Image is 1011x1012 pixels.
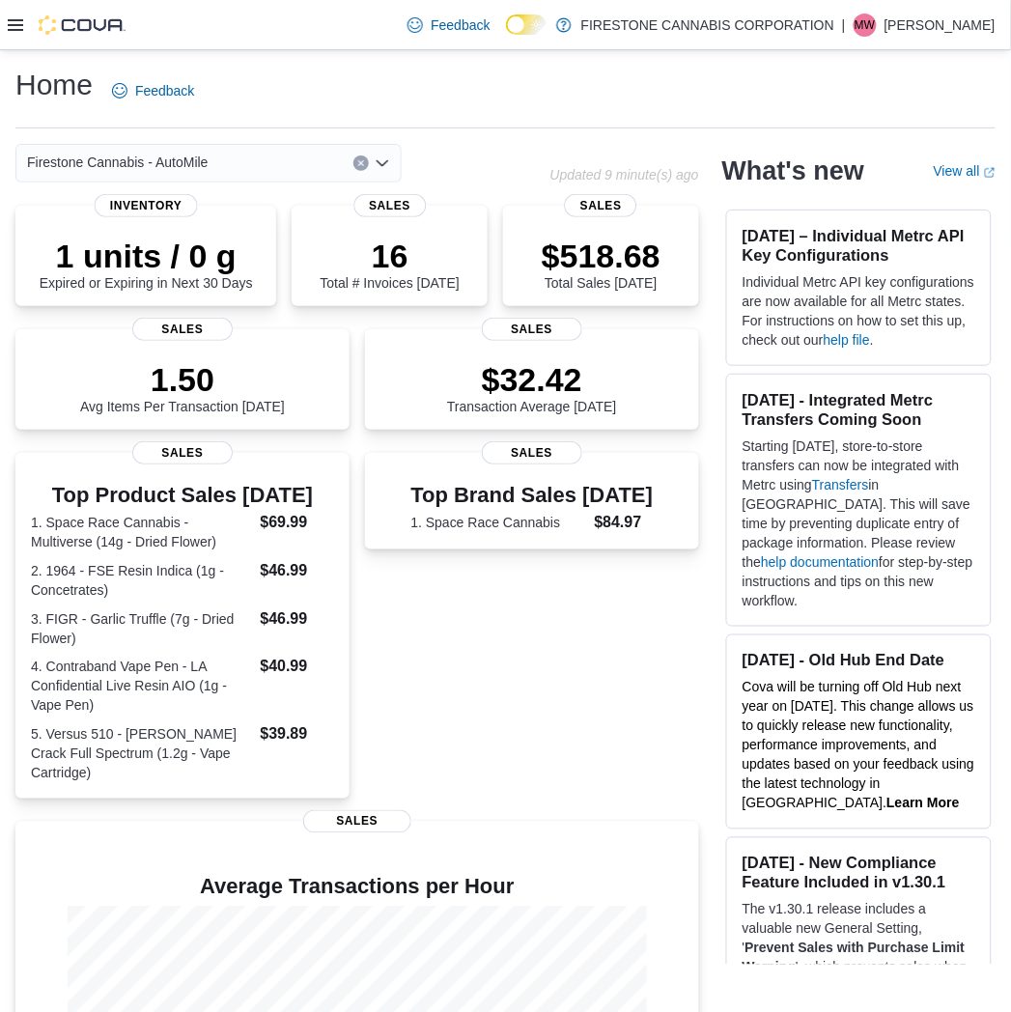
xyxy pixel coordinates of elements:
[80,360,285,399] p: 1.50
[984,167,996,179] svg: External link
[31,725,252,783] dt: 5. Versus 510 - [PERSON_NAME] Crack Full Spectrum (1.2g - Vape Cartridge)
[320,237,459,275] p: 16
[743,854,975,892] h3: [DATE] - New Compliance Feature Included in v1.30.1
[842,14,846,37] p: |
[550,167,699,183] p: Updated 9 minute(s) ago
[411,513,587,532] dt: 1. Space Race Cannabis
[934,163,996,179] a: View allExternal link
[812,477,869,492] a: Transfers
[761,554,879,570] a: help documentation
[31,561,252,600] dt: 2. 1964 - FSE Resin Indica (1g - Concetrates)
[353,194,426,217] span: Sales
[260,511,333,534] dd: $69.99
[31,484,334,507] h3: Top Product Sales [DATE]
[722,155,864,186] h2: What's new
[447,360,617,399] p: $32.42
[743,436,975,610] p: Starting [DATE], store-to-store transfers can now be integrated with Metrc using in [GEOGRAPHIC_D...
[132,441,233,464] span: Sales
[80,360,285,414] div: Avg Items Per Transaction [DATE]
[743,680,975,811] span: Cova will be turning off Old Hub next year on [DATE]. This change allows us to quickly release ne...
[31,513,252,551] dt: 1. Space Race Cannabis - Multiverse (14g - Dried Flower)
[885,14,996,37] p: [PERSON_NAME]
[132,318,233,341] span: Sales
[260,723,333,746] dd: $39.89
[135,81,194,100] span: Feedback
[303,810,411,833] span: Sales
[506,14,547,35] input: Dark Mode
[40,237,253,275] p: 1 units / 0 g
[353,155,369,171] button: Clear input
[104,71,202,110] a: Feedback
[260,607,333,631] dd: $46.99
[95,194,198,217] span: Inventory
[482,318,582,341] span: Sales
[743,272,975,350] p: Individual Metrc API key configurations are now available for all Metrc states. For instructions ...
[40,237,253,291] div: Expired or Expiring in Next 30 Days
[565,194,637,217] span: Sales
[886,796,959,811] a: Learn More
[39,15,126,35] img: Cova
[31,658,252,716] dt: 4. Contraband Vape Pen - LA Confidential Live Resin AIO (1g - Vape Pen)
[260,559,333,582] dd: $46.99
[375,155,390,171] button: Open list of options
[743,651,975,670] h3: [DATE] - Old Hub End Date
[320,237,459,291] div: Total # Invoices [DATE]
[482,441,582,464] span: Sales
[824,332,870,348] a: help file
[581,14,834,37] p: FIRESTONE CANNABIS CORPORATION
[27,151,209,174] span: Firestone Cannabis - AutoMile
[431,15,490,35] span: Feedback
[31,876,684,899] h4: Average Transactions per Hour
[447,360,617,414] div: Transaction Average [DATE]
[15,66,93,104] h1: Home
[31,609,252,648] dt: 3. FIGR - Garlic Truffle (7g - Dried Flower)
[743,390,975,429] h3: [DATE] - Integrated Metrc Transfers Coming Soon
[855,14,875,37] span: MW
[854,14,877,37] div: Mike Wilson
[411,484,654,507] h3: Top Brand Sales [DATE]
[506,35,507,36] span: Dark Mode
[595,511,654,534] dd: $84.97
[260,656,333,679] dd: $40.99
[542,237,660,291] div: Total Sales [DATE]
[542,237,660,275] p: $518.68
[743,941,966,975] strong: Prevent Sales with Purchase Limit Warning
[743,226,975,265] h3: [DATE] – Individual Metrc API Key Configurations
[400,6,497,44] a: Feedback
